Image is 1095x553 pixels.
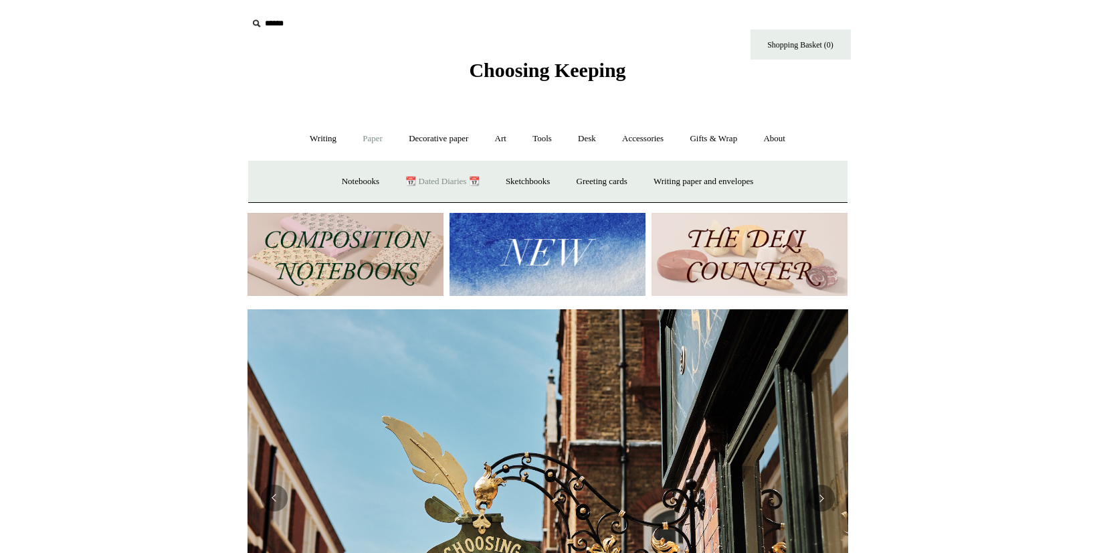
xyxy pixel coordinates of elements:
[261,485,288,511] button: Previous
[751,121,797,157] a: About
[483,121,518,157] a: Art
[610,121,676,157] a: Accessories
[652,213,848,297] img: The Deli Counter
[566,121,608,157] a: Desk
[330,164,391,200] a: Notebooks
[520,121,564,157] a: Tools
[641,164,765,200] a: Writing paper and envelopes
[494,164,562,200] a: Sketchbooks
[397,121,480,157] a: Decorative paper
[351,121,395,157] a: Paper
[247,213,443,297] img: 202302 Composition ledgers.jpg__PID:69722ee6-fa44-49dd-a067-31375e5d54ec
[450,213,645,297] img: New.jpg__PID:f73bdf93-380a-4a35-bcfe-7823039498e1
[678,121,749,157] a: Gifts & Wrap
[469,59,625,81] span: Choosing Keeping
[393,164,491,200] a: 📆 Dated Diaries 📆
[469,70,625,79] a: Choosing Keeping
[751,29,851,60] a: Shopping Basket (0)
[808,485,835,511] button: Next
[565,164,639,200] a: Greeting cards
[298,121,349,157] a: Writing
